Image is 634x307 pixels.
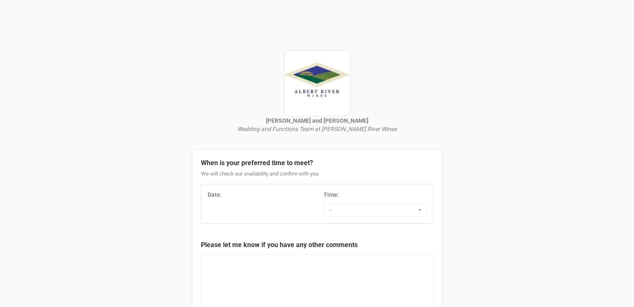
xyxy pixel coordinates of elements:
[266,117,368,124] strong: [PERSON_NAME] and [PERSON_NAME]
[284,50,351,116] img: logo.JPG
[323,203,427,217] button: --
[201,240,434,250] legend: Please let me know if you have any other comments
[201,170,434,184] div: We will check our availability and confirm with you
[329,206,416,214] span: --
[201,158,434,168] legend: When is your preferred time to meet?
[208,191,222,198] strong: Date:
[237,126,397,132] i: Wedding and Functions Team at [PERSON_NAME] River Wines
[323,191,339,198] strong: Time:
